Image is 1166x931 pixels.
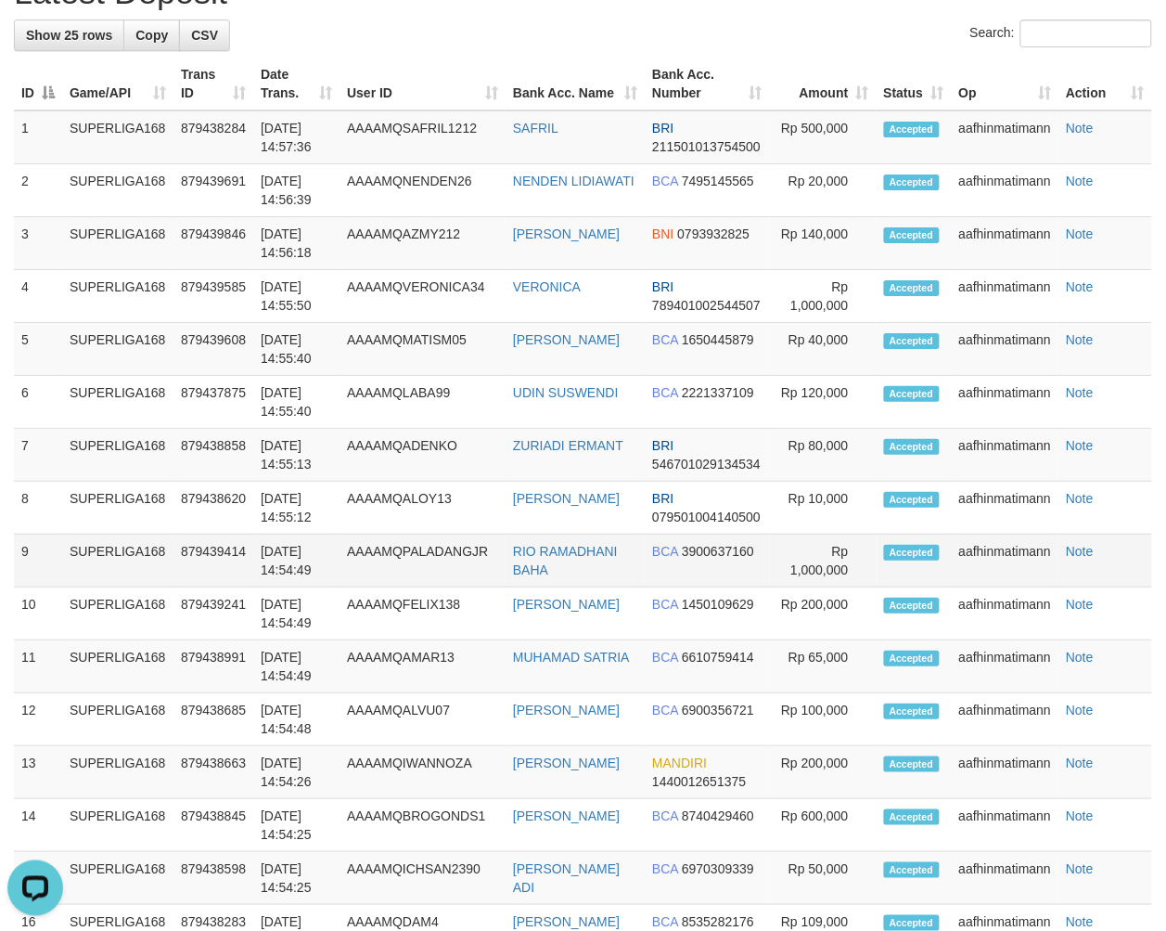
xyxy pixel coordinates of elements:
[340,693,506,746] td: AAAAMQALVU07
[340,164,506,217] td: AAAAMQNENDEN26
[652,332,678,347] span: BCA
[1066,121,1094,136] a: Note
[173,58,253,110] th: Trans ID: activate to sort column ascending
[513,279,581,294] a: VERONICA
[770,217,877,270] td: Rp 140,000
[513,174,634,188] a: NENDEN LIDIAWATI
[340,746,506,799] td: AAAAMQIWANNOZA
[513,385,619,400] a: UDIN SUSWENDI
[253,164,340,217] td: [DATE] 14:56:39
[884,915,940,931] span: Accepted
[513,491,620,506] a: [PERSON_NAME]
[62,58,173,110] th: Game/API: activate to sort column ascending
[62,852,173,905] td: SUPERLIGA168
[652,808,678,823] span: BCA
[877,58,952,110] th: Status: activate to sort column ascending
[770,164,877,217] td: Rp 20,000
[884,492,940,508] span: Accepted
[770,323,877,376] td: Rp 40,000
[173,164,253,217] td: 879439691
[652,861,678,876] span: BCA
[1066,861,1094,876] a: Note
[62,376,173,429] td: SUPERLIGA168
[62,270,173,323] td: SUPERLIGA168
[952,217,1059,270] td: aafhinmatimann
[62,110,173,164] td: SUPERLIGA168
[652,774,746,789] span: Copy 1440012651375 to clipboard
[682,544,754,559] span: Copy 3900637160 to clipboard
[173,799,253,852] td: 879438845
[770,110,877,164] td: Rp 500,000
[253,376,340,429] td: [DATE] 14:55:40
[14,58,62,110] th: ID: activate to sort column descending
[652,914,678,929] span: BCA
[253,852,340,905] td: [DATE] 14:54:25
[1066,756,1094,770] a: Note
[253,482,340,535] td: [DATE] 14:55:12
[253,693,340,746] td: [DATE] 14:54:48
[513,914,620,929] a: [PERSON_NAME]
[14,799,62,852] td: 14
[884,809,940,825] span: Accepted
[682,650,754,665] span: Copy 6610759414 to clipboard
[884,704,940,719] span: Accepted
[253,429,340,482] td: [DATE] 14:55:13
[884,333,940,349] span: Accepted
[340,217,506,270] td: AAAAMQAZMY212
[952,799,1059,852] td: aafhinmatimann
[884,122,940,137] span: Accepted
[14,376,62,429] td: 6
[340,588,506,640] td: AAAAMQFELIX138
[14,482,62,535] td: 8
[340,640,506,693] td: AAAAMQAMAR13
[62,746,173,799] td: SUPERLIGA168
[173,482,253,535] td: 879438620
[14,270,62,323] td: 4
[173,323,253,376] td: 879439608
[884,227,940,243] span: Accepted
[770,640,877,693] td: Rp 65,000
[884,598,940,614] span: Accepted
[1058,58,1152,110] th: Action: activate to sort column ascending
[952,693,1059,746] td: aafhinmatimann
[173,640,253,693] td: 879438991
[14,852,62,905] td: 15
[952,323,1059,376] td: aafhinmatimann
[14,535,62,588] td: 9
[1066,808,1094,823] a: Note
[340,323,506,376] td: AAAAMQMATISM05
[62,164,173,217] td: SUPERLIGA168
[26,28,112,43] span: Show 25 rows
[770,270,877,323] td: Rp 1,000,000
[652,491,673,506] span: BRI
[14,110,62,164] td: 1
[253,323,340,376] td: [DATE] 14:55:40
[253,58,340,110] th: Date Trans.: activate to sort column ascending
[340,852,506,905] td: AAAAMQICHSAN2390
[14,429,62,482] td: 7
[652,510,761,524] span: Copy 079501004140500 to clipboard
[682,703,754,718] span: Copy 6900356721 to clipboard
[513,756,620,770] a: [PERSON_NAME]
[513,650,630,665] a: MUHAMAD SATRIA
[952,482,1059,535] td: aafhinmatimann
[513,121,558,136] a: SAFRIL
[173,217,253,270] td: 879439846
[652,703,678,718] span: BCA
[62,588,173,640] td: SUPERLIGA168
[173,588,253,640] td: 879439241
[7,7,63,63] button: Open LiveChat chat widget
[513,597,620,612] a: [PERSON_NAME]
[952,535,1059,588] td: aafhinmatimann
[62,535,173,588] td: SUPERLIGA168
[884,651,940,666] span: Accepted
[14,19,124,51] a: Show 25 rows
[952,376,1059,429] td: aafhinmatimann
[62,693,173,746] td: SUPERLIGA168
[884,280,940,296] span: Accepted
[173,270,253,323] td: 879439585
[770,58,877,110] th: Amount: activate to sort column ascending
[14,588,62,640] td: 10
[952,110,1059,164] td: aafhinmatimann
[884,439,940,455] span: Accepted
